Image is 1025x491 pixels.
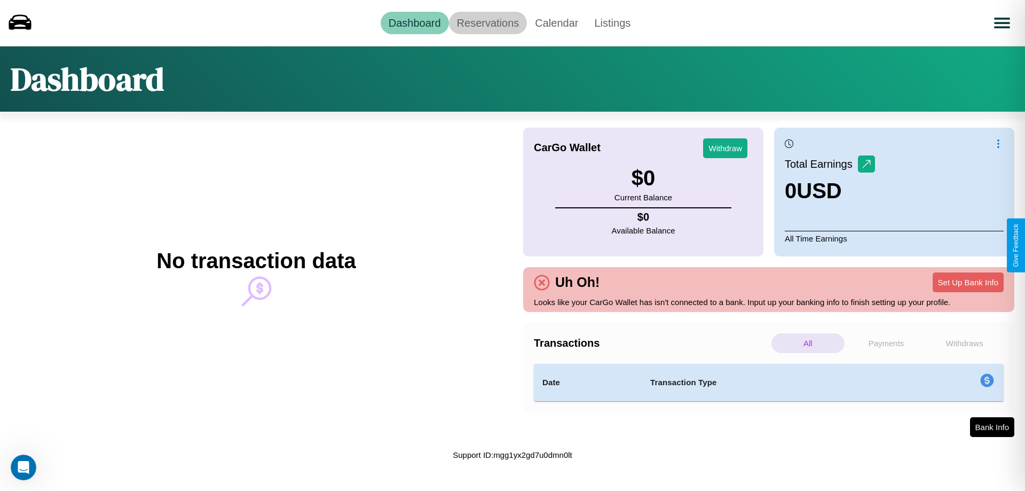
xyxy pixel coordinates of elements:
a: Dashboard [381,12,449,34]
p: Looks like your CarGo Wallet has isn't connected to a bank. Input up your banking info to finish ... [534,295,1004,309]
button: Withdraw [703,138,747,158]
a: Reservations [449,12,527,34]
button: Open menu [987,8,1017,38]
p: Payments [850,333,923,353]
h4: Uh Oh! [550,275,605,290]
p: Available Balance [612,223,675,238]
button: Set Up Bank Info [933,272,1004,292]
h4: Transactions [534,337,769,349]
div: Give Feedback [1012,224,1020,267]
button: Bank Info [970,417,1014,437]
p: All [771,333,845,353]
p: Current Balance [614,190,672,205]
h2: No transaction data [156,249,356,273]
h4: CarGo Wallet [534,142,601,154]
table: simple table [534,364,1004,401]
iframe: Intercom live chat [11,455,36,480]
h4: $ 0 [612,211,675,223]
h1: Dashboard [11,57,164,101]
p: Support ID: mgg1yx2gd7u0dmn0lt [453,448,572,462]
h4: Transaction Type [650,376,893,389]
a: Calendar [527,12,586,34]
p: Withdraws [928,333,1001,353]
a: Listings [586,12,638,34]
h4: Date [542,376,633,389]
p: Total Earnings [785,154,858,174]
h3: 0 USD [785,179,875,203]
h3: $ 0 [614,166,672,190]
p: All Time Earnings [785,231,1004,246]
